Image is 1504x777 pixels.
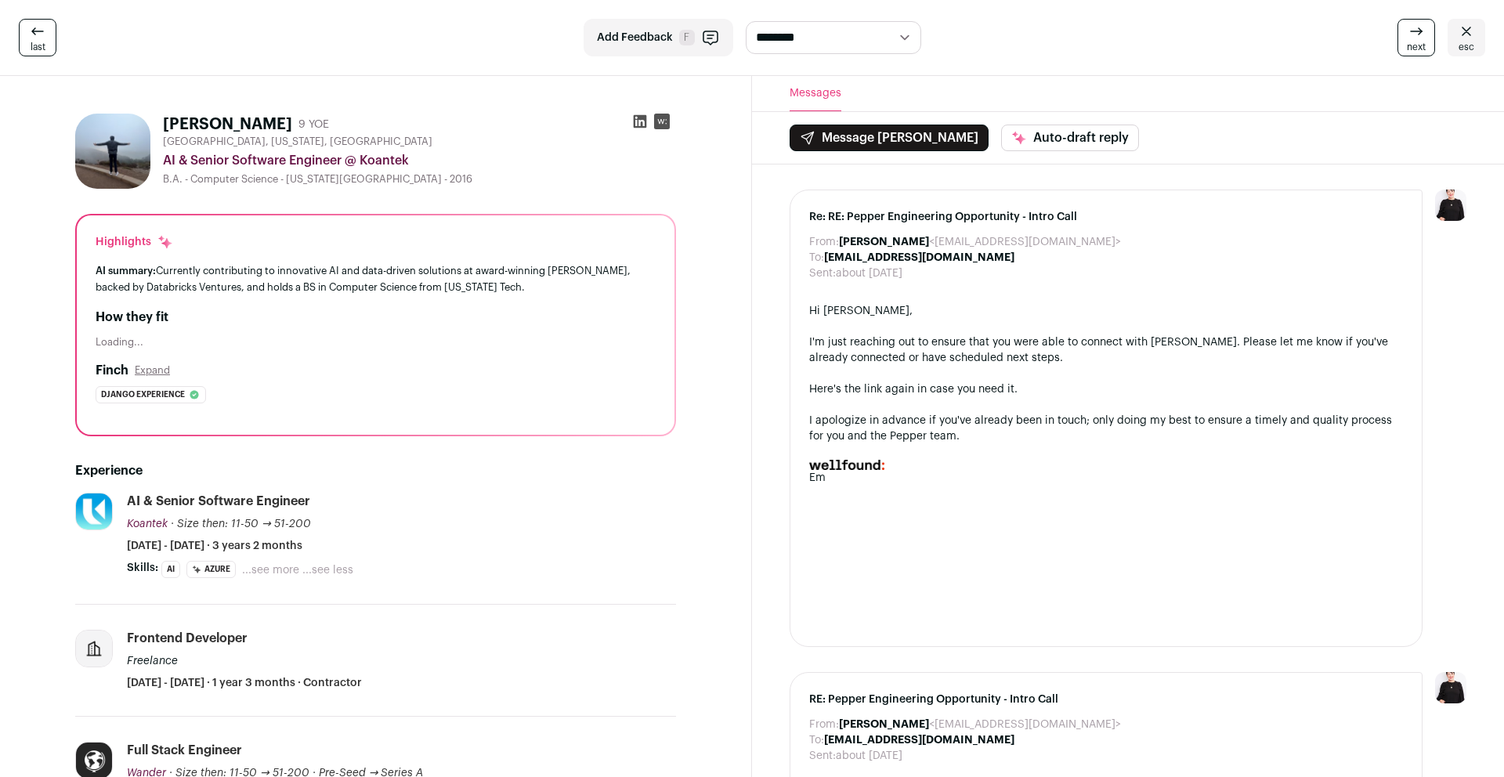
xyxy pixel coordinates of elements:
[809,413,1403,444] div: I apologize in advance if you've already been in touch; only doing my best to ensure a timely and...
[1001,125,1139,151] button: Auto-draft reply
[809,748,836,764] dt: Sent:
[242,562,299,578] button: ...see more
[809,250,824,266] dt: To:
[96,308,656,327] h2: How they fit
[679,30,695,45] span: F
[1397,19,1435,56] a: next
[127,675,362,691] span: [DATE] - [DATE] · 1 year 3 months · Contractor
[127,630,248,647] div: Frontend Developer
[1407,41,1426,53] span: next
[584,19,733,56] button: Add Feedback F
[809,717,839,732] dt: From:
[790,76,841,111] button: Messages
[836,748,902,764] dd: about [DATE]
[1435,672,1466,703] img: 9240684-medium_jpg
[127,560,158,576] span: Skills:
[824,252,1014,263] b: [EMAIL_ADDRESS][DOMAIN_NAME]
[127,519,168,529] span: Koantek
[75,114,150,189] img: 68e195c01c8c25252264a6e09b424d1541f3b1f2ed57f95d2c25d3cfc2e88ebd.jpg
[161,561,180,578] li: AI
[809,266,836,281] dt: Sent:
[163,114,292,136] h1: [PERSON_NAME]
[96,266,156,276] span: AI summary:
[76,493,112,529] img: 52e9ea0dbccc976a43e0a470f8b28ca74ba74e81dec9d05972c005593aacc85b.jpg
[597,30,673,45] span: Add Feedback
[809,234,839,250] dt: From:
[1448,19,1485,56] a: esc
[127,656,178,667] span: Freelance
[302,562,353,578] button: ...see less
[836,266,902,281] dd: about [DATE]
[809,732,824,748] dt: To:
[163,173,676,186] div: B.A. - Computer Science - [US_STATE][GEOGRAPHIC_DATA] - 2016
[809,460,884,470] img: AD_4nXd8mXtZXxLy6BW5oWOQUNxoLssU3evVOmElcTYOe9Q6vZR7bHgrarcpre-H0wWTlvQlXrfX4cJrmfo1PaFpYlo0O_KYH...
[96,262,656,295] div: Currently contributing to innovative AI and data-driven solutions at award-winning [PERSON_NAME],...
[809,303,1403,319] div: Hi [PERSON_NAME],
[298,117,329,132] div: 9 YOE
[839,234,1121,250] dd: <[EMAIL_ADDRESS][DOMAIN_NAME]>
[76,631,112,667] img: company-logo-placeholder-414d4e2ec0e2ddebbe968bf319fdfe5acfe0c9b87f798d344e800bc9a89632a0.png
[135,364,170,377] button: Expand
[809,692,1403,707] span: RE: Pepper Engineering Opportunity - Intro Call
[96,361,128,380] h2: Finch
[171,519,311,529] span: · Size then: 11-50 → 51-200
[96,234,173,250] div: Highlights
[96,336,656,349] div: Loading...
[127,538,302,554] span: [DATE] - [DATE] · 3 years 2 months
[127,742,242,759] div: Full Stack Engineer
[75,461,676,480] h2: Experience
[186,561,236,578] li: Azure
[839,717,1121,732] dd: <[EMAIL_ADDRESS][DOMAIN_NAME]>
[1459,41,1474,53] span: esc
[790,125,989,151] button: Message [PERSON_NAME]
[1435,190,1466,221] img: 9240684-medium_jpg
[19,19,56,56] a: last
[824,735,1014,746] b: [EMAIL_ADDRESS][DOMAIN_NAME]
[809,209,1403,225] span: Re: RE: Pepper Engineering Opportunity - Intro Call
[809,334,1403,366] div: I'm just reaching out to ensure that you were able to connect with [PERSON_NAME]. Please let me k...
[31,41,45,53] span: last
[101,387,185,403] span: Django experience
[127,493,310,510] div: AI & Senior Software Engineer
[163,136,432,148] span: [GEOGRAPHIC_DATA], [US_STATE], [GEOGRAPHIC_DATA]
[163,151,676,170] div: AI & Senior Software Engineer @ Koantek
[839,719,929,730] b: [PERSON_NAME]
[809,470,1403,486] div: Em
[809,384,1018,395] a: Here's the link again in case you need it.
[839,237,929,248] b: [PERSON_NAME]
